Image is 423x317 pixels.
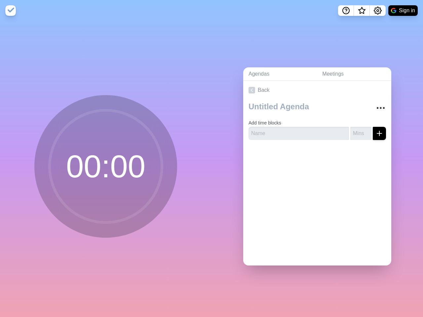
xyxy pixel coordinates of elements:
button: Sign in [388,5,418,16]
input: Name [249,127,349,140]
a: Back [243,81,391,99]
img: google logo [391,8,396,13]
input: Mins [350,127,371,140]
label: Add time blocks [249,120,281,125]
button: More [374,101,387,115]
a: Meetings [317,67,391,81]
button: Help [338,5,354,16]
a: Agendas [243,67,317,81]
img: timeblocks logo [5,5,16,16]
button: What’s new [354,5,370,16]
button: Settings [370,5,386,16]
